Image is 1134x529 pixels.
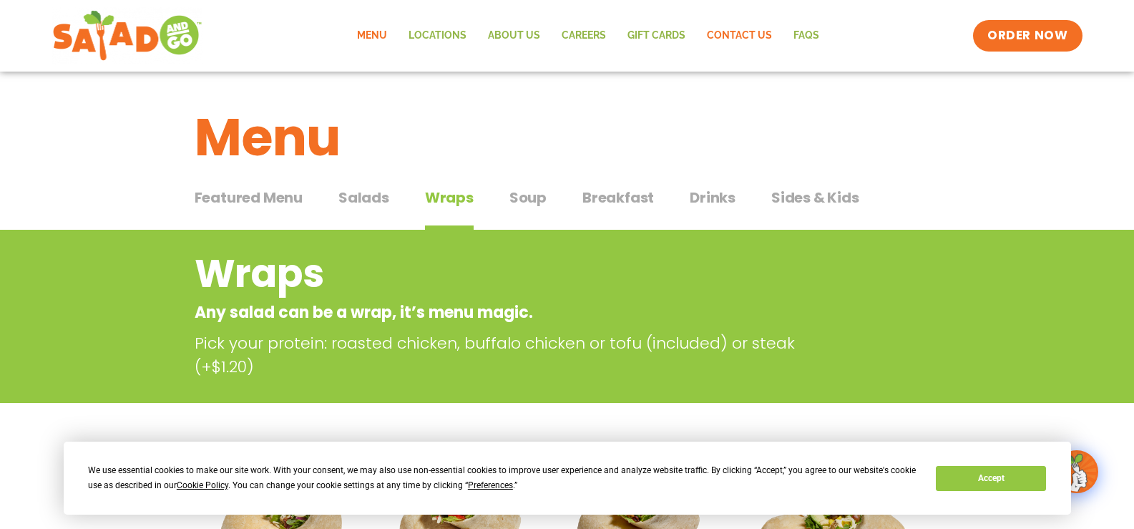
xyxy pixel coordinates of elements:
a: About Us [477,19,551,52]
a: Careers [551,19,617,52]
span: Wraps [425,187,474,208]
p: Any salad can be a wrap, it’s menu magic. [195,301,825,324]
div: Cookie Consent Prompt [64,442,1071,515]
img: new-SAG-logo-768×292 [52,7,203,64]
img: wpChatIcon [1057,452,1097,492]
span: Soup [509,187,547,208]
span: ORDER NOW [987,27,1067,44]
a: Locations [398,19,477,52]
h2: Wraps [195,245,825,303]
span: Breakfast [582,187,654,208]
span: Drinks [690,187,735,208]
h1: Menu [195,99,940,176]
a: Menu [346,19,398,52]
span: Featured Menu [195,187,303,208]
nav: Menu [346,19,830,52]
div: We use essential cookies to make our site work. With your consent, we may also use non-essential ... [88,463,919,493]
span: Cookie Policy [177,480,228,490]
a: Contact Us [696,19,783,52]
span: Preferences [468,480,513,490]
span: Sides & Kids [771,187,859,208]
button: Accept [936,466,1046,491]
a: FAQs [783,19,830,52]
a: ORDER NOW [973,20,1082,52]
span: Salads [338,187,389,208]
div: Tabbed content [195,182,940,230]
p: Pick your protein: roasted chicken, buffalo chicken or tofu (included) or steak (+$1.20) [195,331,831,379]
a: GIFT CARDS [617,19,696,52]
